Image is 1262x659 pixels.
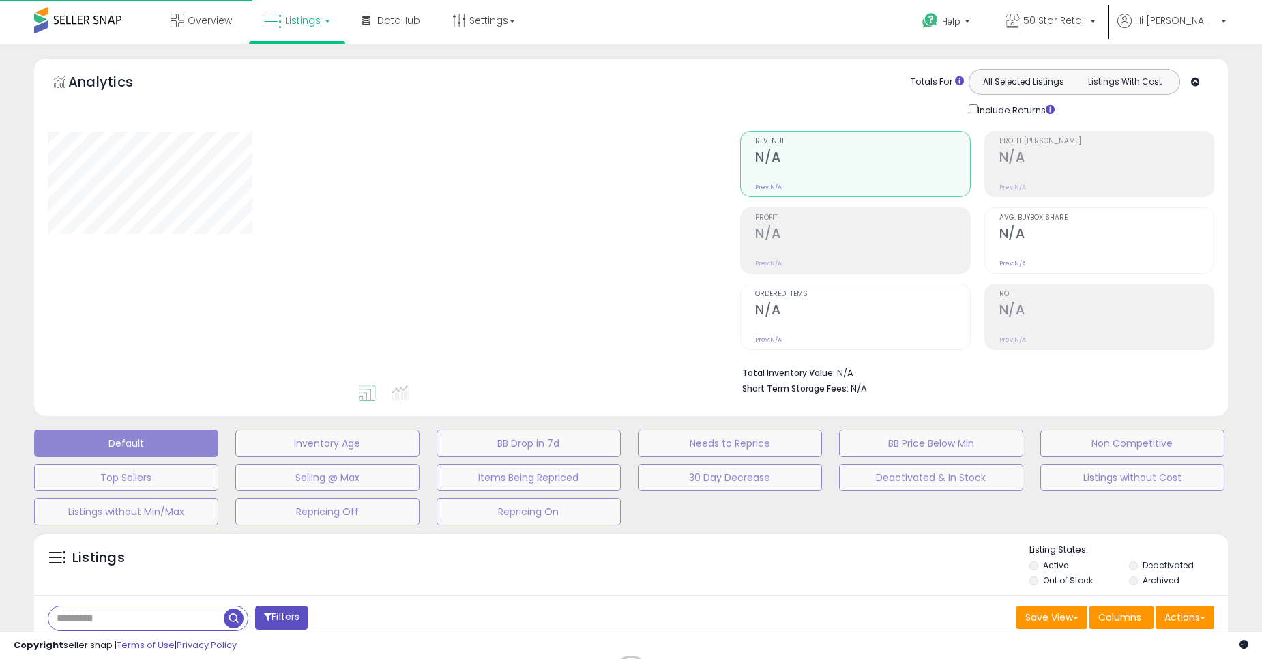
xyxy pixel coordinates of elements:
b: Short Term Storage Fees: [742,383,849,394]
small: Prev: N/A [755,259,782,267]
button: Items Being Repriced [437,464,621,491]
a: Help [911,2,984,44]
span: Profit [755,214,970,222]
li: N/A [742,364,1204,380]
button: Selling @ Max [235,464,420,491]
button: Inventory Age [235,430,420,457]
button: BB Drop in 7d [437,430,621,457]
span: ROI [999,291,1214,298]
h2: N/A [755,149,970,168]
button: Repricing On [437,498,621,525]
button: Listings without Min/Max [34,498,218,525]
div: Include Returns [958,102,1071,117]
h2: N/A [755,302,970,321]
span: Help [942,16,960,27]
button: BB Price Below Min [839,430,1023,457]
span: Listings [285,14,321,27]
button: 30 Day Decrease [638,464,822,491]
button: Deactivated & In Stock [839,464,1023,491]
span: Ordered Items [755,291,970,298]
small: Prev: N/A [755,336,782,344]
button: Repricing Off [235,498,420,525]
h5: Analytics [68,72,160,95]
span: DataHub [377,14,420,27]
strong: Copyright [14,639,63,651]
i: Get Help [922,12,939,29]
button: Default [34,430,218,457]
button: Top Sellers [34,464,218,491]
button: Needs to Reprice [638,430,822,457]
span: N/A [851,382,867,395]
button: Non Competitive [1040,430,1224,457]
small: Prev: N/A [755,183,782,191]
span: Revenue [755,138,970,145]
h2: N/A [755,226,970,244]
button: Listings without Cost [1040,464,1224,491]
small: Prev: N/A [999,336,1026,344]
span: Overview [188,14,232,27]
div: seller snap | | [14,639,237,652]
h2: N/A [999,302,1214,321]
div: Totals For [911,76,964,89]
b: Total Inventory Value: [742,367,835,379]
